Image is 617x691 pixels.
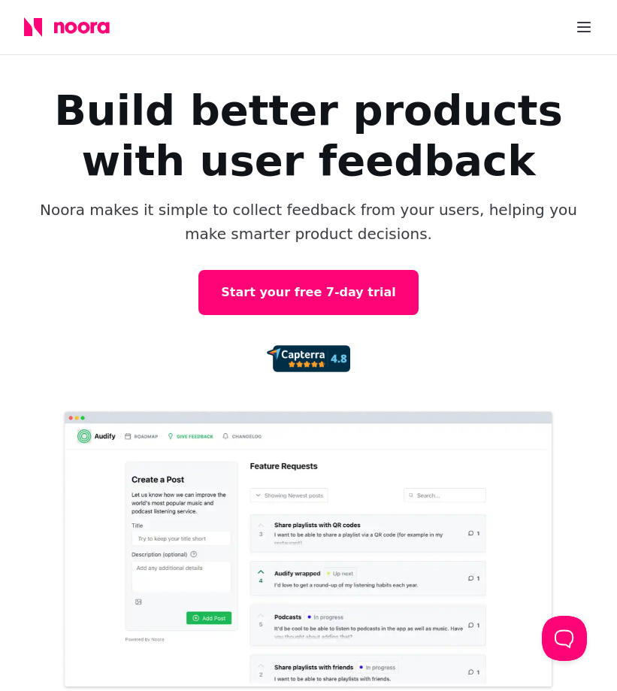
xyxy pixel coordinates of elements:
[62,409,555,691] img: A preview of Noora's product feedback portal
[198,270,418,315] a: Start your free 7-day trial
[267,345,349,372] img: 92d72d4f0927c2c8b0462b8c7b01ca97.png
[38,198,579,246] p: Noora makes it simple to collect feedback from your users, helping you make smarter product decis...
[542,616,587,661] iframe: Help Scout Beacon - Open
[8,85,609,186] h1: Build better products with user feedback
